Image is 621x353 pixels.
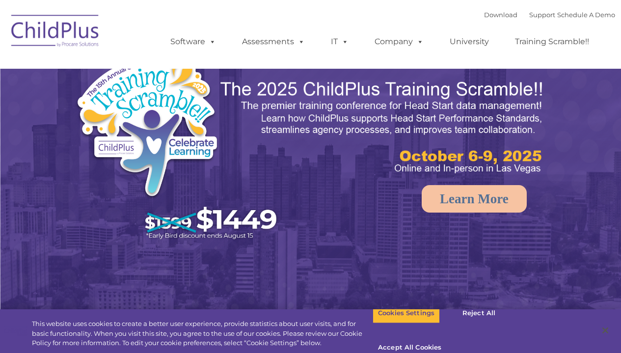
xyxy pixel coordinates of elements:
[321,32,358,52] a: IT
[161,32,226,52] a: Software
[365,32,433,52] a: Company
[557,11,615,19] a: Schedule A Demo
[594,320,616,341] button: Close
[484,11,615,19] font: |
[440,32,499,52] a: University
[505,32,599,52] a: Training Scramble!!
[373,303,440,324] button: Cookies Settings
[422,185,527,213] a: Learn More
[6,8,105,57] img: ChildPlus by Procare Solutions
[529,11,555,19] a: Support
[32,319,373,348] div: This website uses cookies to create a better user experience, provide statistics about user visit...
[232,32,315,52] a: Assessments
[484,11,517,19] a: Download
[448,303,510,324] button: Reject All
